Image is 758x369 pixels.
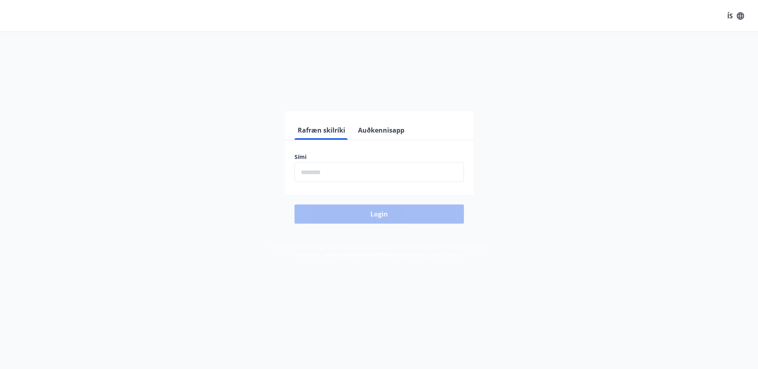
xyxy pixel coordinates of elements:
button: ÍS [723,9,748,23]
h1: Félagavefur, Verkalýðsfélag [GEOGRAPHIC_DATA] [101,48,657,78]
button: Auðkennisapp [355,121,408,140]
a: Persónuverndarstefna [330,251,390,258]
label: Sími [294,153,464,161]
span: Vinsamlegast skráðu þig inn með rafrænum skilríkjum eða Auðkennisappi. [254,85,505,95]
button: Rafræn skilríki [294,121,348,140]
span: Með því að skrá þig inn samþykkir þú að upplýsingar um þig séu meðhöndlaðar í samræmi við Verkalý... [271,243,487,258]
